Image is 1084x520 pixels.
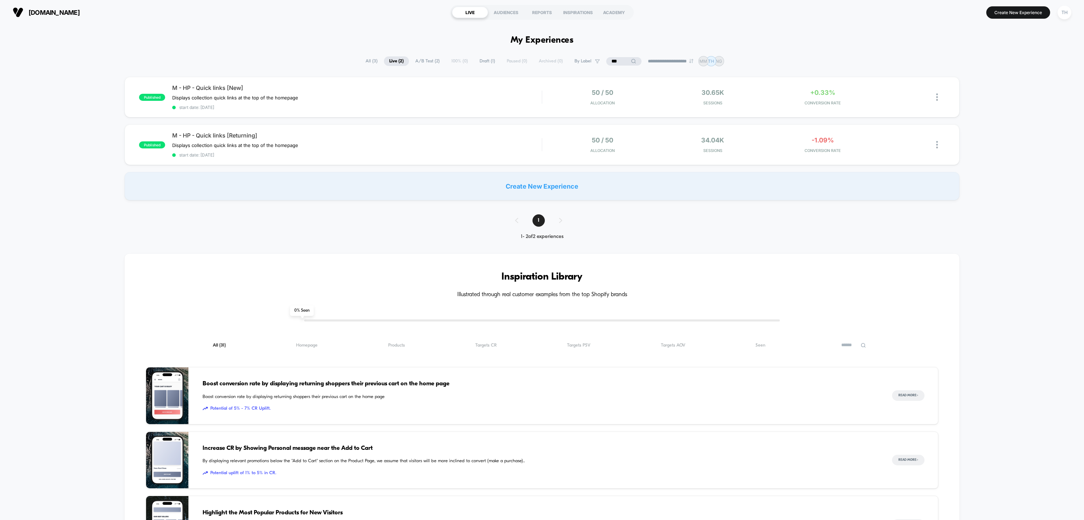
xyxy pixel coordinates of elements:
span: M - HP - Quick links [New] [172,84,542,91]
div: Create New Experience [125,172,959,200]
span: Targets AOV [661,343,685,348]
img: close [936,141,938,148]
div: INSPIRATIONS [560,7,596,18]
span: M - HP - Quick links [Returning] [172,132,542,139]
span: 50 / 50 [592,136,613,144]
span: Live ( 2 ) [384,56,409,66]
span: ( 31 ) [219,343,226,348]
span: Potential of 5% - 7% CR Uplift. [203,405,878,412]
span: Targets CR [475,343,497,348]
div: REPORTS [524,7,560,18]
span: By Label [574,59,591,64]
img: By displaying relevant promotions below the "Add to Cart" section on the Product Page, we assume ... [146,432,188,489]
span: 0 % Seen [290,305,314,316]
span: Allocation [590,100,615,105]
img: Visually logo [13,7,23,18]
div: LIVE [452,7,488,18]
img: Boost conversion rate by displaying returning shoppers their previous cart on the home page [146,367,188,424]
span: 50 / 50 [592,89,613,96]
img: end [689,59,693,63]
span: Sessions [660,148,766,153]
div: ACADEMY [596,7,632,18]
p: NG [716,59,722,64]
span: start date: [DATE] [172,152,542,158]
span: Draft ( 1 ) [474,56,500,66]
button: TH [1055,5,1073,20]
span: Targets PSV [567,343,590,348]
span: Allocation [590,148,615,153]
span: +0.33% [810,89,835,96]
span: Sessions [660,100,766,105]
p: MM [699,59,707,64]
span: Displays collection quick links at the top of the homepage [172,142,298,148]
span: 34.04k [701,136,724,144]
span: Highlight the Most Popular Products for New Visitors [203,508,878,518]
span: Seen [755,343,765,348]
span: All ( 3 ) [360,56,383,66]
h4: Illustrated through real customer examples from the top Shopify brands [146,292,938,298]
span: [DOMAIN_NAME] [29,9,80,16]
button: [DOMAIN_NAME] [11,7,82,18]
span: Boost conversion rate by displaying returning shoppers their previous cart on the home page [203,393,878,400]
span: CONVERSION RATE [770,100,876,105]
button: Read More> [892,390,925,401]
span: published [139,141,165,148]
span: 30.65k [701,89,724,96]
div: 1 - 2 of 2 experiences [508,234,576,240]
span: All [213,343,226,348]
span: Boost conversion rate by displaying returning shoppers their previous cart on the home page [203,379,878,389]
button: Read More> [892,455,925,465]
span: start date: [DATE] [172,105,542,110]
img: close [936,93,938,101]
span: Products [388,343,405,348]
p: TH [708,59,714,64]
span: Displays collection quick links at the top of the homepage [172,95,298,100]
span: -1.09% [812,136,834,144]
span: published [139,94,165,101]
span: A/B Test ( 2 ) [410,56,445,66]
div: TH [1058,6,1071,19]
span: Homepage [296,343,318,348]
span: Increase CR by Showing Personal message near the Add to Cart [203,444,878,453]
span: 1 [532,214,545,227]
span: CONVERSION RATE [770,148,876,153]
span: By displaying relevant promotions below the "Add to Cart" section on the Product Page, we assume ... [203,458,878,465]
span: Potential uplift of 1% to 5% in CR. [203,470,878,477]
h3: Inspiration Library [146,271,938,283]
button: Create New Experience [986,6,1050,19]
h1: My Experiences [511,35,574,45]
div: AUDIENCES [488,7,524,18]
